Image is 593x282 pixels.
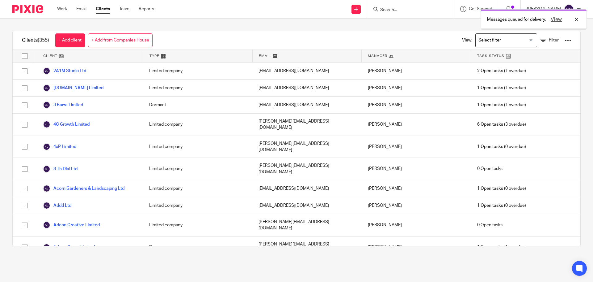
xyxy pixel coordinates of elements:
[143,114,252,136] div: Limited company
[96,6,110,12] a: Clients
[19,50,31,62] input: Select all
[139,6,154,12] a: Reports
[43,202,50,209] img: svg%3E
[143,180,252,197] div: Limited company
[43,244,95,251] a: Adeon Group Limited
[143,97,252,113] div: Dormant
[362,114,471,136] div: [PERSON_NAME]
[252,158,362,180] div: [PERSON_NAME][EMAIL_ADDRESS][DOMAIN_NAME]
[143,158,252,180] div: Limited company
[43,185,50,192] img: svg%3E
[43,121,90,128] a: 4C Growth Limited
[252,197,362,214] div: [EMAIL_ADDRESS][DOMAIN_NAME]
[252,114,362,136] div: [PERSON_NAME][EMAIL_ADDRESS][DOMAIN_NAME]
[43,53,57,59] span: Client
[475,33,537,47] div: Search for option
[43,67,50,75] img: svg%3E
[43,165,50,173] img: svg%3E
[252,63,362,79] div: [EMAIL_ADDRESS][DOMAIN_NAME]
[252,180,362,197] div: [EMAIL_ADDRESS][DOMAIN_NAME]
[143,80,252,96] div: Limited company
[477,202,503,209] span: 1 Open tasks
[12,5,43,13] img: Pixie
[43,143,50,150] img: svg%3E
[143,63,252,79] div: Limited company
[252,136,362,158] div: [PERSON_NAME][EMAIL_ADDRESS][DOMAIN_NAME]
[477,244,526,250] span: (1 overdue)
[43,67,86,75] a: 2A1M Studio Ltd
[477,102,526,108] span: (1 overdue)
[43,143,76,150] a: 4xP Limited
[477,185,526,192] span: (0 overdue)
[43,101,83,109] a: 3 Barra Limited
[143,197,252,214] div: Limited company
[362,158,471,180] div: [PERSON_NAME]
[477,144,526,150] span: (0 overdue)
[549,38,559,42] span: Filter
[477,85,526,91] span: (1 overdue)
[477,121,526,128] span: (3 overdue)
[564,4,574,14] img: svg%3E
[487,16,546,23] p: Messages queued for delivery.
[43,202,71,209] a: Addd Ltd
[55,33,85,47] a: + Add client
[362,214,471,236] div: [PERSON_NAME]
[43,84,50,92] img: svg%3E
[43,221,100,229] a: Adeon Creative Limited
[149,53,159,59] span: Type
[143,214,252,236] div: Limited company
[76,6,86,12] a: Email
[43,101,50,109] img: svg%3E
[119,6,129,12] a: Team
[43,84,103,92] a: [DOMAIN_NAME] Limited
[477,121,503,128] span: 6 Open tasks
[477,222,503,228] span: 0 Open tasks
[43,244,50,251] img: svg%3E
[252,97,362,113] div: [EMAIL_ADDRESS][DOMAIN_NAME]
[143,236,252,258] div: Dormant
[362,97,471,113] div: [PERSON_NAME]
[38,38,49,43] span: (355)
[477,144,503,150] span: 1 Open tasks
[43,185,124,192] a: Acorn Gardeners & Landscaping Ltd
[57,6,67,12] a: Work
[362,197,471,214] div: [PERSON_NAME]
[259,53,271,59] span: Email
[477,244,503,250] span: 1 Open tasks
[143,136,252,158] div: Limited company
[22,37,49,44] h1: Clients
[549,16,564,23] button: View
[477,68,503,74] span: 2 Open tasks
[477,102,503,108] span: 1 Open tasks
[362,180,471,197] div: [PERSON_NAME]
[477,68,526,74] span: (1 overdue)
[477,202,526,209] span: (0 overdue)
[477,185,503,192] span: 1 Open tasks
[362,63,471,79] div: [PERSON_NAME]
[362,236,471,258] div: [PERSON_NAME]
[477,85,503,91] span: 1 Open tasks
[453,31,571,50] div: View:
[477,166,503,172] span: 0 Open tasks
[43,221,50,229] img: svg%3E
[362,136,471,158] div: [PERSON_NAME]
[362,80,471,96] div: [PERSON_NAME]
[476,35,533,46] input: Search for option
[43,165,78,173] a: 8 Th Dial Ltd
[43,121,50,128] img: svg%3E
[368,53,387,59] span: Manager
[252,80,362,96] div: [EMAIL_ADDRESS][DOMAIN_NAME]
[252,236,362,258] div: [PERSON_NAME][EMAIL_ADDRESS][DOMAIN_NAME]
[88,33,153,47] a: + Add from Companies House
[477,53,504,59] span: Task Status
[252,214,362,236] div: [PERSON_NAME][EMAIL_ADDRESS][DOMAIN_NAME]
